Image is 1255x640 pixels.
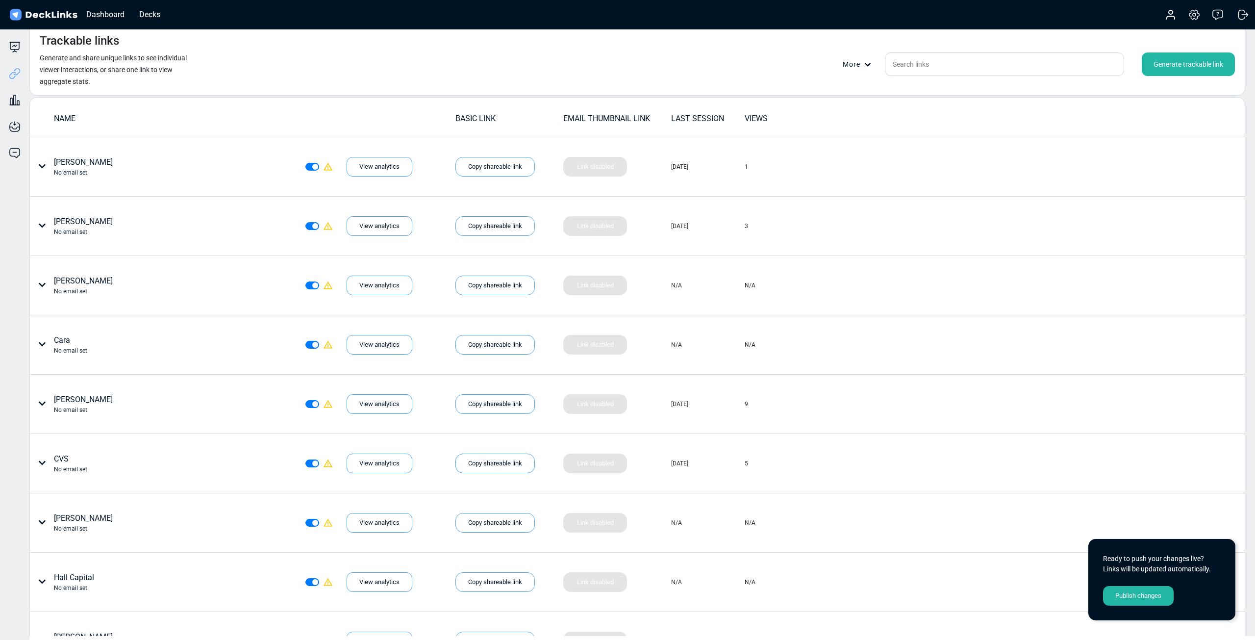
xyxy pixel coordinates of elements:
[54,156,113,177] div: [PERSON_NAME]
[455,513,535,533] div: Copy shareable link
[455,157,535,177] div: Copy shareable link
[745,578,755,587] div: N/A
[54,113,454,125] div: NAME
[745,340,755,349] div: N/A
[671,459,688,468] div: [DATE]
[455,112,563,129] td: BASIC LINK
[455,335,535,355] div: Copy shareable link
[745,400,748,409] div: 9
[54,168,113,177] div: No email set
[455,216,535,236] div: Copy shareable link
[134,8,165,21] div: Decks
[671,281,682,290] div: N/A
[347,513,412,533] div: View analytics
[347,335,412,355] div: View analytics
[1103,586,1174,606] div: Publish changes
[745,162,748,171] div: 1
[455,276,535,295] div: Copy shareable link
[671,162,688,171] div: [DATE]
[54,346,87,355] div: No email set
[671,518,682,527] div: N/A
[455,572,535,592] div: Copy shareable link
[745,281,755,290] div: N/A
[745,113,817,125] div: VIEWS
[745,459,748,468] div: 5
[8,8,79,22] img: DeckLinks
[54,572,94,592] div: Hall Capital
[671,222,688,230] div: [DATE]
[347,276,412,295] div: View analytics
[745,518,755,527] div: N/A
[843,59,877,70] div: More
[40,34,119,48] h4: Trackable links
[54,228,113,236] div: No email set
[54,465,87,474] div: No email set
[563,112,671,129] td: EMAIL THUMBNAIL LINK
[54,512,113,533] div: [PERSON_NAME]
[54,287,113,296] div: No email set
[671,400,688,409] div: [DATE]
[1142,52,1235,76] div: Generate trackable link
[54,394,113,414] div: [PERSON_NAME]
[745,222,748,230] div: 3
[54,406,113,414] div: No email set
[54,216,113,236] div: [PERSON_NAME]
[455,394,535,414] div: Copy shareable link
[671,113,744,125] div: LAST SESSION
[81,8,129,21] div: Dashboard
[347,394,412,414] div: View analytics
[54,334,87,355] div: Cara
[885,52,1124,76] input: Search links
[455,454,535,473] div: Copy shareable link
[40,54,187,85] small: Generate and share unique links to see individual viewer interactions, or share one link to view ...
[671,340,682,349] div: N/A
[347,216,412,236] div: View analytics
[347,572,412,592] div: View analytics
[54,584,94,592] div: No email set
[1103,554,1221,574] div: Ready to push your changes live? Links will be updated automatically.
[347,157,412,177] div: View analytics
[54,524,113,533] div: No email set
[671,578,682,587] div: N/A
[54,275,113,296] div: [PERSON_NAME]
[54,453,87,474] div: CVS
[347,454,412,473] div: View analytics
